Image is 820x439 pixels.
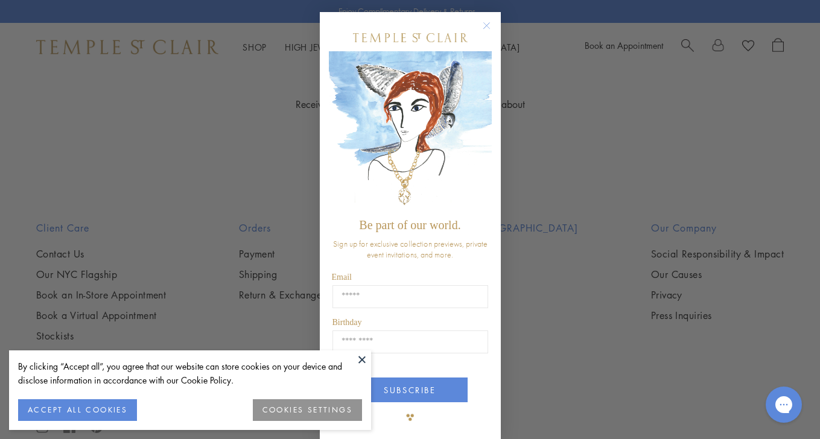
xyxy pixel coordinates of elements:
img: TSC [398,405,422,429]
button: ACCEPT ALL COOKIES [18,399,137,421]
img: Temple St. Clair [353,33,468,42]
span: Birthday [332,318,362,327]
button: Close dialog [485,24,500,39]
span: Email [332,273,352,282]
div: By clicking “Accept all”, you agree that our website can store cookies on your device and disclos... [18,359,362,387]
button: COOKIES SETTINGS [253,399,362,421]
span: Sign up for exclusive collection previews, private event invitations, and more. [333,238,488,260]
img: c4a9eb12-d91a-4d4a-8ee0-386386f4f338.jpeg [329,51,492,212]
button: SUBSCRIBE [353,377,468,402]
iframe: Gorgias live chat messenger [760,382,808,427]
span: Be part of our world. [359,218,460,232]
input: Email [332,285,488,308]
